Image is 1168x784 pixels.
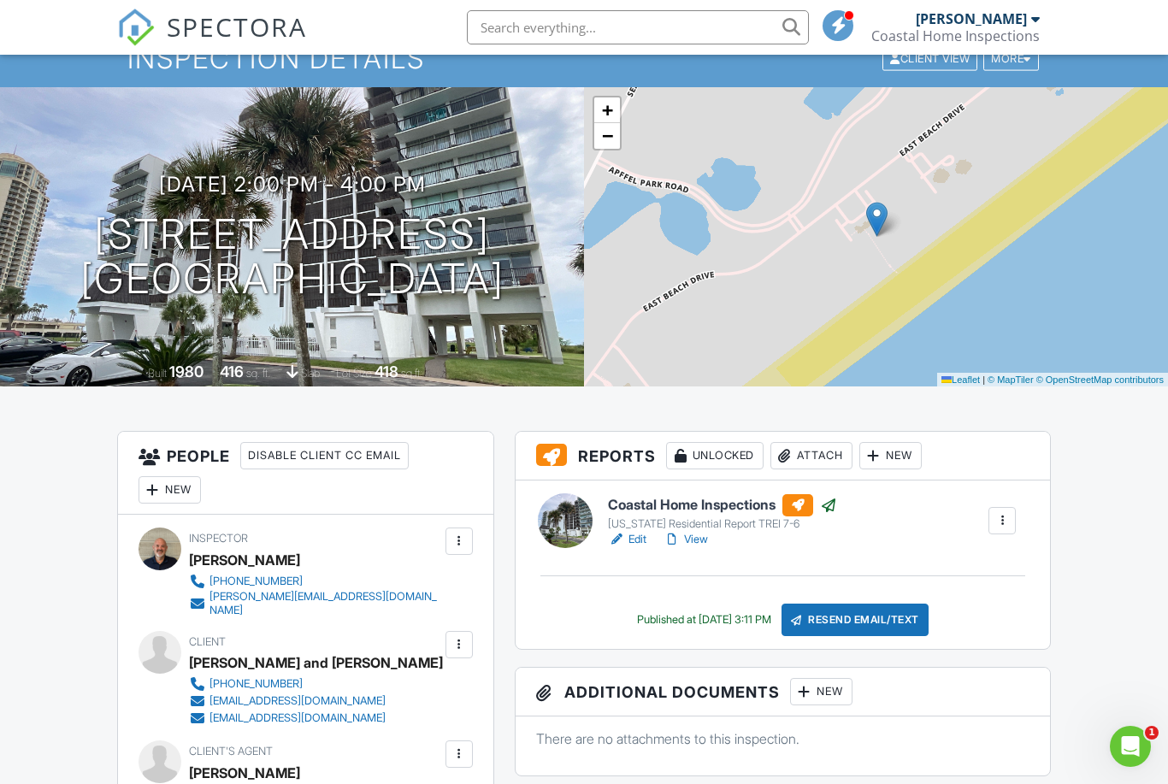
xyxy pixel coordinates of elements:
p: There are no attachments to this inspection. [536,729,1029,748]
div: Published at [DATE] 3:11 PM [637,613,771,627]
span: Built [148,367,167,380]
h1: [STREET_ADDRESS] [GEOGRAPHIC_DATA] [80,212,504,303]
span: Inspector [189,532,248,545]
div: Client View [882,47,977,70]
div: [PHONE_NUMBER] [209,575,303,588]
div: [EMAIL_ADDRESS][DOMAIN_NAME] [209,711,386,725]
span: | [982,374,985,385]
input: Search everything... [467,10,809,44]
div: [PERSON_NAME] [916,10,1027,27]
div: Resend Email/Text [782,604,929,636]
h3: [DATE] 2:00 pm - 4:00 pm [159,173,426,196]
iframe: Intercom live chat [1110,726,1151,767]
span: SPECTORA [167,9,307,44]
a: [PERSON_NAME][EMAIL_ADDRESS][DOMAIN_NAME] [189,590,441,617]
img: The Best Home Inspection Software - Spectora [117,9,155,46]
a: Coastal Home Inspections [US_STATE] Residential Report TREI 7-6 [608,494,837,532]
a: View [664,531,708,548]
a: Zoom in [594,97,620,123]
div: Attach [770,442,852,469]
div: [PHONE_NUMBER] [209,677,303,691]
div: 416 [220,363,244,380]
a: Zoom out [594,123,620,149]
span: Client's Agent [189,745,273,757]
h6: Coastal Home Inspections [608,494,837,516]
div: Coastal Home Inspections [871,27,1040,44]
a: © MapTiler [988,374,1034,385]
span: + [602,99,613,121]
a: Client View [881,51,982,64]
a: Leaflet [941,374,980,385]
div: Disable Client CC Email [240,442,409,469]
a: [EMAIL_ADDRESS][DOMAIN_NAME] [189,710,429,727]
span: sq.ft. [401,367,422,380]
a: [PHONE_NUMBER] [189,675,429,693]
span: slab [301,367,320,380]
h1: Inspection Details [127,44,1040,74]
a: [EMAIL_ADDRESS][DOMAIN_NAME] [189,693,429,710]
span: Lot Size [336,367,372,380]
span: 1 [1145,726,1159,740]
span: Client [189,635,226,648]
div: [PERSON_NAME][EMAIL_ADDRESS][DOMAIN_NAME] [209,590,441,617]
a: © OpenStreetMap contributors [1036,374,1164,385]
span: − [602,125,613,146]
span: sq. ft. [246,367,270,380]
div: New [139,476,201,504]
div: 418 [375,363,398,380]
a: [PHONE_NUMBER] [189,573,441,590]
h3: Additional Documents [516,668,1050,716]
div: More [983,47,1039,70]
h3: Reports [516,432,1050,480]
h3: People [118,432,493,515]
div: Unlocked [666,442,764,469]
div: [US_STATE] Residential Report TREI 7-6 [608,517,837,531]
div: 1980 [169,363,204,380]
div: [PERSON_NAME] and [PERSON_NAME] [189,650,443,675]
a: Edit [608,531,646,548]
div: New [790,678,852,705]
div: [EMAIL_ADDRESS][DOMAIN_NAME] [209,694,386,708]
img: Marker [866,202,888,237]
div: [PERSON_NAME] [189,547,300,573]
a: SPECTORA [117,23,307,59]
div: New [859,442,922,469]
